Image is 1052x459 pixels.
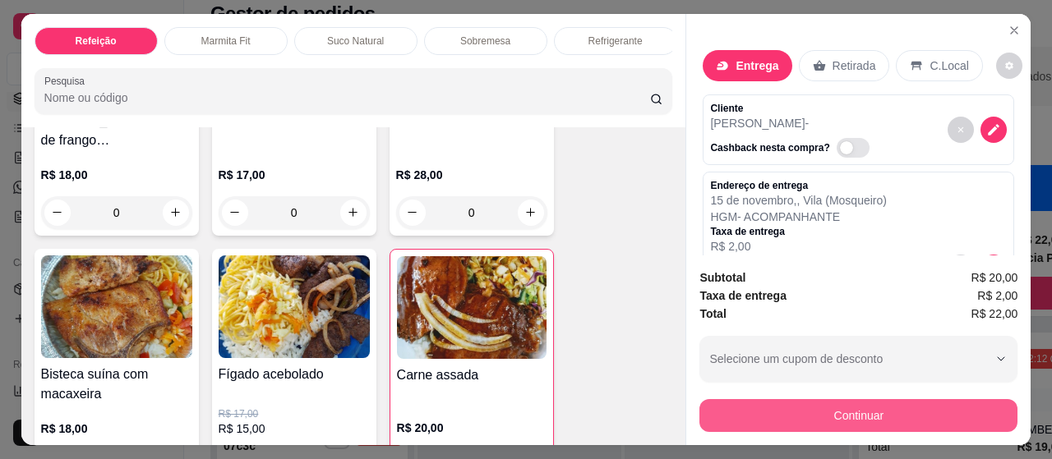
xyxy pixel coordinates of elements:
[699,399,1017,432] button: Continuar
[837,138,876,158] label: Automatic updates
[397,420,547,436] p: R$ 20,00
[948,117,974,143] button: decrease-product-quantity
[219,365,370,384] h4: Fígado acebolado
[930,57,968,74] p: C.Local
[219,407,370,420] p: R$ 17,00
[397,365,547,385] h4: Carne assada
[460,34,510,48] p: Sobremesa
[710,192,887,209] p: 15 de novembro , , Vila (Mosqueiro)
[44,90,650,106] input: Pesquisa
[736,57,778,74] p: Entrega
[588,34,643,48] p: Refrigerante
[1001,17,1027,44] button: Close
[41,111,192,150] h4: [PERSON_NAME] - Filé de frango [PERSON_NAME]
[710,102,875,115] p: Cliente
[710,209,887,225] p: HGM- ACOMPANHANTE
[41,167,192,183] p: R$ 18,00
[996,53,1022,79] button: decrease-product-quantity
[41,365,192,404] h4: Bisteca suína com macaxeira
[518,200,544,226] button: increase-product-quantity
[710,238,887,255] p: R$ 2,00
[971,269,1018,287] span: R$ 20,00
[219,420,370,437] p: R$ 15,00
[397,256,547,359] img: product-image
[980,255,1007,281] button: decrease-product-quantity
[76,34,117,48] p: Refeição
[699,271,745,284] strong: Subtotal
[699,307,726,320] strong: Total
[41,255,192,358] img: product-image
[971,305,1018,323] span: R$ 22,00
[710,141,829,154] p: Cashback nesta compra?
[710,115,875,131] p: [PERSON_NAME] -
[948,255,974,281] button: decrease-product-quantity
[219,167,370,183] p: R$ 17,00
[710,179,887,192] p: Endereço de entrega
[399,200,426,226] button: decrease-product-quantity
[699,289,787,302] strong: Taxa de entrega
[980,117,1007,143] button: decrease-product-quantity
[977,287,1017,305] span: R$ 2,00
[833,57,876,74] p: Retirada
[201,34,251,48] p: Marmita Fit
[396,167,547,183] p: R$ 28,00
[41,420,192,437] p: R$ 18,00
[44,74,90,88] label: Pesquisa
[699,336,1017,382] button: Selecione um cupom de desconto
[327,34,384,48] p: Suco Natural
[219,255,370,358] img: product-image
[710,225,887,238] p: Taxa de entrega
